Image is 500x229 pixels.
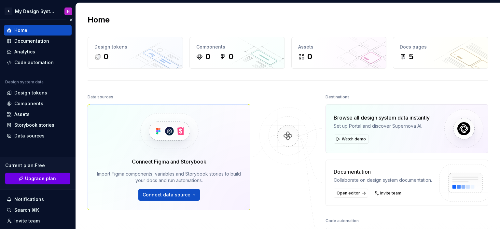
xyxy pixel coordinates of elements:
[334,123,430,129] div: Set up Portal and discover Supernova AI.
[4,216,72,226] a: Invite team
[4,47,72,57] a: Analytics
[229,51,233,62] div: 0
[337,191,360,196] span: Open editor
[5,162,70,169] div: Current plan : Free
[14,111,30,118] div: Assets
[5,173,70,184] a: Upgrade plan
[1,4,74,18] button: AMy Design SystemH
[4,57,72,68] a: Code automation
[393,37,488,69] a: Docs pages5
[14,100,43,107] div: Components
[205,51,210,62] div: 0
[4,25,72,36] a: Home
[334,114,430,122] div: Browse all design system data instantly
[88,37,183,69] a: Design tokens0
[409,51,413,62] div: 5
[88,15,110,25] h2: Home
[380,191,401,196] span: Invite team
[132,158,206,165] div: Connect Figma and Storybook
[14,27,27,34] div: Home
[4,120,72,130] a: Storybook stories
[138,189,200,201] button: Connect data source
[15,8,57,15] div: My Design System
[334,168,432,176] div: Documentation
[97,171,241,184] div: Import Figma components, variables and Storybook stories to build your docs and run automations.
[25,175,56,182] span: Upgrade plan
[372,189,404,198] a: Invite team
[14,218,40,224] div: Invite team
[400,44,481,50] div: Docs pages
[4,36,72,46] a: Documentation
[342,136,366,142] span: Watch demo
[66,15,76,24] button: Collapse sidebar
[291,37,387,69] a: Assets0
[326,93,350,102] div: Destinations
[14,38,49,44] div: Documentation
[189,37,285,69] a: Components00
[196,44,278,50] div: Components
[326,216,359,225] div: Code automation
[5,79,44,85] div: Design system data
[14,207,39,213] div: Search ⌘K
[67,9,70,14] div: H
[4,98,72,109] a: Components
[4,205,72,215] button: Search ⌘K
[14,90,47,96] div: Design tokens
[4,88,72,98] a: Design tokens
[334,177,432,183] div: Collaborate on design system documentation.
[14,133,45,139] div: Data sources
[5,7,12,15] div: A
[334,135,369,144] button: Watch demo
[143,192,190,198] span: Connect data source
[94,44,176,50] div: Design tokens
[14,122,54,128] div: Storybook stories
[88,93,113,102] div: Data sources
[307,51,312,62] div: 0
[4,194,72,205] button: Notifications
[14,49,35,55] div: Analytics
[14,196,44,203] div: Notifications
[4,109,72,120] a: Assets
[334,189,368,198] a: Open editor
[104,51,108,62] div: 0
[298,44,380,50] div: Assets
[4,131,72,141] a: Data sources
[14,59,54,66] div: Code automation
